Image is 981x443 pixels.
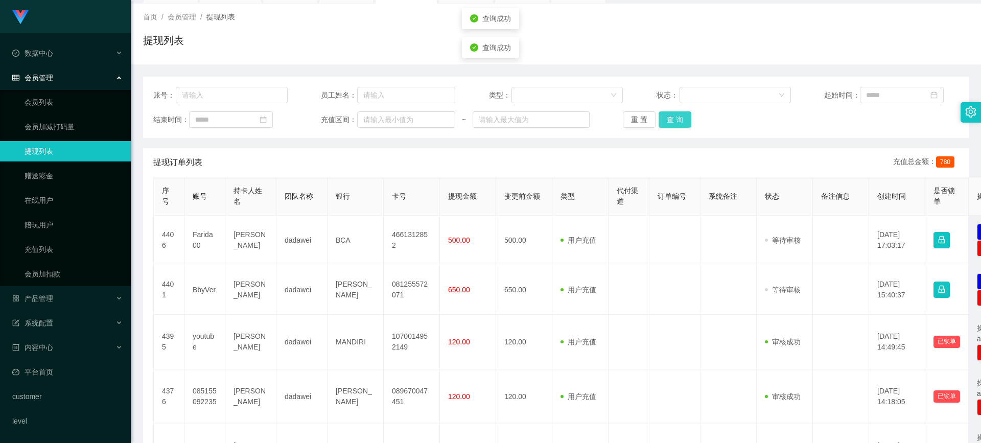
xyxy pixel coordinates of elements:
span: 系统配置 [12,319,53,327]
span: 创建时间 [877,192,906,200]
i: icon: check-circle [470,43,478,52]
td: 4401 [154,265,184,315]
span: 等待审核 [765,236,801,244]
a: 在线用户 [25,190,123,211]
td: dadawei [276,315,328,369]
span: 备注信息 [821,192,850,200]
button: 查 询 [659,111,691,128]
td: [DATE] 17:03:17 [869,216,925,265]
span: 用户充值 [560,338,596,346]
span: 银行 [336,192,350,200]
span: 会员管理 [168,13,196,21]
td: 4661312852 [384,216,440,265]
span: 查询成功 [482,14,511,22]
span: 提现金额 [448,192,477,200]
span: 序号 [162,186,169,205]
td: [DATE] 14:18:05 [869,369,925,424]
td: Farida00 [184,216,225,265]
td: 081255572071 [384,265,440,315]
span: 变更前金额 [504,192,540,200]
i: 图标: calendar [260,116,267,123]
span: 780 [936,156,954,168]
span: ~ [455,114,473,125]
span: 会员管理 [12,74,53,82]
td: 4406 [154,216,184,265]
span: / [200,13,202,21]
span: 用户充值 [560,286,596,294]
td: [DATE] 14:49:45 [869,315,925,369]
a: 图标: dashboard平台首页 [12,362,123,382]
button: 已锁单 [933,390,960,403]
span: 员工姓名： [321,90,357,101]
input: 请输入 [357,87,455,103]
span: 等待审核 [765,286,801,294]
i: 图标: table [12,74,19,81]
td: [PERSON_NAME] [225,315,276,369]
td: 4395 [154,315,184,369]
span: 120.00 [448,392,470,401]
span: 提现订单列表 [153,156,202,169]
td: 1070014952149 [384,315,440,369]
span: 系统备注 [709,192,737,200]
td: 4376 [154,369,184,424]
td: 650.00 [496,265,552,315]
span: 审核成功 [765,338,801,346]
a: 会员列表 [25,92,123,112]
td: [PERSON_NAME] [328,265,384,315]
span: 用户充值 [560,392,596,401]
span: 结束时间： [153,114,189,125]
span: 数据中心 [12,49,53,57]
span: 产品管理 [12,294,53,302]
span: 审核成功 [765,392,801,401]
td: 120.00 [496,369,552,424]
span: 状态： [657,90,680,101]
span: 500.00 [448,236,470,244]
i: 图标: down [611,92,617,99]
a: level [12,411,123,431]
span: 状态 [765,192,779,200]
input: 请输入最大值为 [473,111,589,128]
span: 类型 [560,192,575,200]
td: dadawei [276,369,328,424]
button: 已锁单 [933,336,960,348]
td: 500.00 [496,216,552,265]
td: dadawei [276,216,328,265]
span: 内容中心 [12,343,53,352]
i: 图标: appstore-o [12,295,19,302]
a: 赠送彩金 [25,166,123,186]
td: [DATE] 15:40:37 [869,265,925,315]
a: 提现列表 [25,141,123,161]
i: 图标: down [779,92,785,99]
td: 120.00 [496,315,552,369]
td: [PERSON_NAME] [225,369,276,424]
span: 订单编号 [658,192,686,200]
button: 图标: lock [933,282,950,298]
input: 请输入最小值为 [357,111,455,128]
span: 账号： [153,90,176,101]
span: 120.00 [448,338,470,346]
span: 团队名称 [285,192,313,200]
i: 图标: check-circle-o [12,50,19,57]
a: 会员加扣款 [25,264,123,284]
td: BCA [328,216,384,265]
td: 085155092235 [184,369,225,424]
span: 查询成功 [482,43,511,52]
span: 首页 [143,13,157,21]
span: 持卡人姓名 [233,186,262,205]
img: logo.9652507e.png [12,10,29,25]
i: 图标: setting [965,106,976,118]
i: 图标: form [12,319,19,327]
span: 起始时间： [824,90,860,101]
i: 图标: profile [12,344,19,351]
td: [PERSON_NAME] [328,369,384,424]
td: MANDIRI [328,315,384,369]
span: 账号 [193,192,207,200]
a: 陪玩用户 [25,215,123,235]
div: 充值总金额： [893,156,959,169]
td: BbyVer [184,265,225,315]
td: dadawei [276,265,328,315]
a: customer [12,386,123,407]
td: [PERSON_NAME] [225,265,276,315]
span: 代付渠道 [617,186,638,205]
td: [PERSON_NAME] [225,216,276,265]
